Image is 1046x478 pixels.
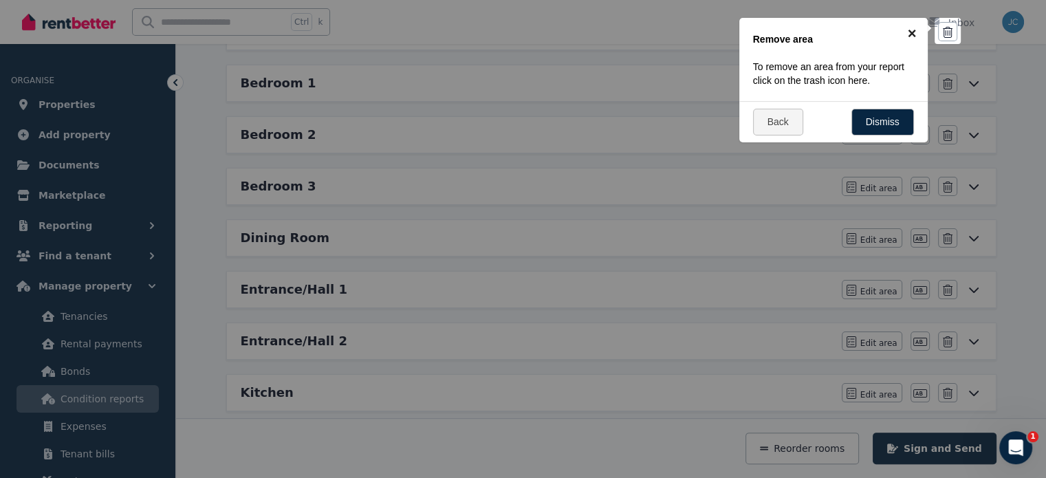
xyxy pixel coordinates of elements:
[1027,431,1038,442] span: 1
[851,109,914,135] a: Dismiss
[753,109,803,135] a: Back
[897,18,928,49] a: ×
[999,431,1032,464] iframe: Intercom live chat
[753,60,906,87] p: To remove an area from your report click on the trash icon here.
